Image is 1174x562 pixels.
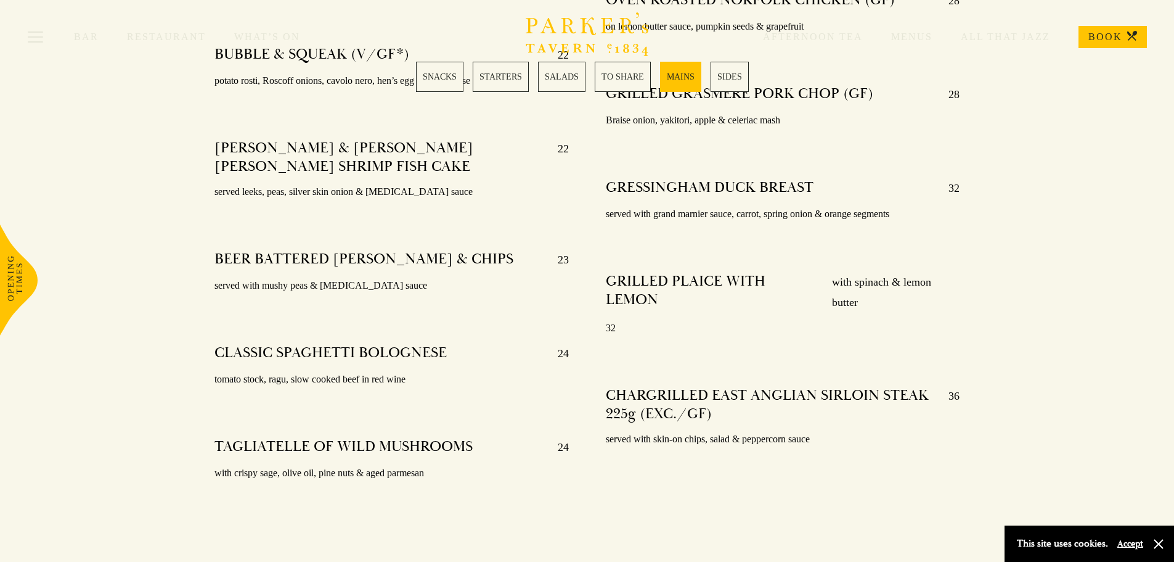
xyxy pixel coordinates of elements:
[214,139,545,176] h4: [PERSON_NAME] & [PERSON_NAME] [PERSON_NAME] SHRIMP FISH CAKE
[545,437,569,457] p: 24
[936,178,960,198] p: 32
[1152,538,1165,550] button: Close and accept
[1017,535,1108,553] p: This site uses cookies.
[660,62,701,92] a: 5 / 6
[606,272,820,312] h4: GRILLED PLAICE WITH LEMON
[538,62,585,92] a: 3 / 6
[545,250,569,270] p: 23
[606,205,960,223] p: served with grand marnier sauce, carrot, spring onion & orange segments
[606,178,813,198] h4: GRESSINGHAM DUCK BREAST
[606,431,960,448] p: served with skin-on chips, salad & peppercorn sauce
[1117,538,1143,550] button: Accept
[473,62,529,92] a: 2 / 6
[606,386,937,423] h4: CHARGRILLED EAST ANGLIAN SIRLOIN STEAK 225g (EXC./GF)
[545,139,569,176] p: 22
[214,371,569,389] p: tomato stock, ragu, slow cooked beef in red wine
[416,62,463,92] a: 1 / 6
[214,465,569,482] p: with crispy sage, olive oil, pine nuts & aged parmesan
[820,272,960,312] p: with spinach & lemon butter
[545,344,569,363] p: 24
[214,437,473,457] h4: TAGLIATELLE OF WILD MUSHROOMS
[214,183,569,201] p: served leeks, peas, silver skin onion & [MEDICAL_DATA] sauce
[595,62,651,92] a: 4 / 6
[936,386,960,423] p: 36
[606,320,960,337] p: 32
[214,277,569,295] p: served with mushy peas & [MEDICAL_DATA] sauce
[711,62,749,92] a: 6 / 6
[214,250,513,270] h4: BEER BATTERED [PERSON_NAME] & CHIPS
[214,344,447,363] h4: CLASSIC SPAGHETTI BOLOGNESE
